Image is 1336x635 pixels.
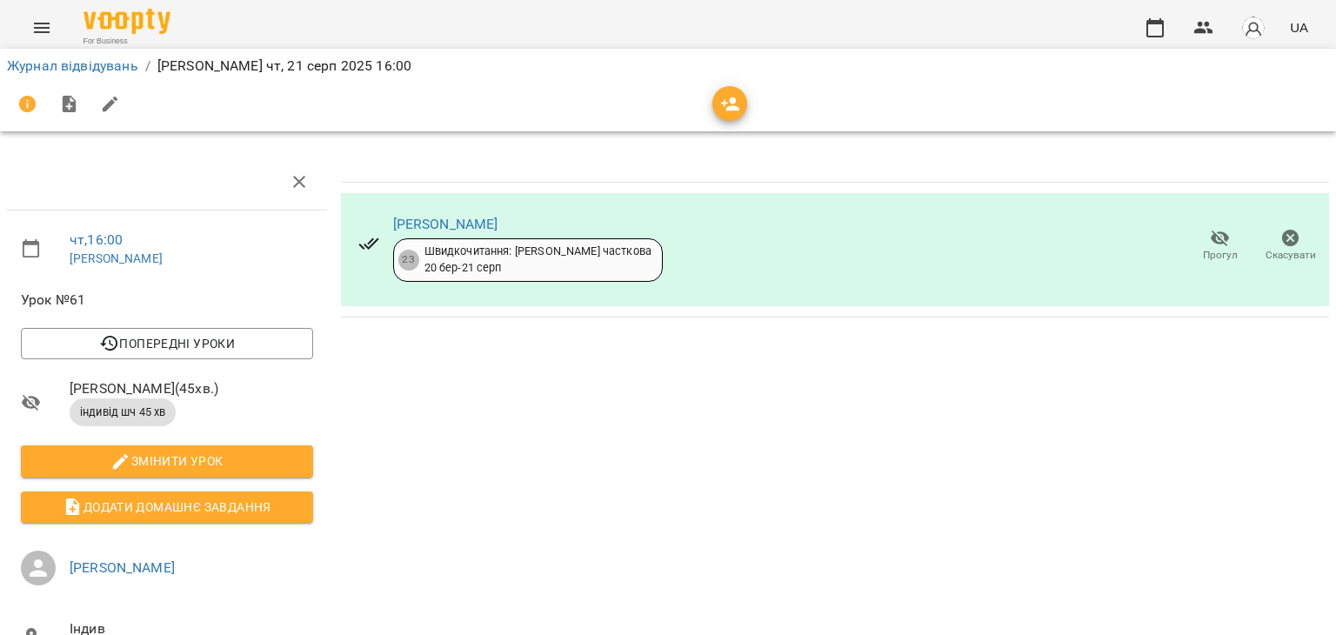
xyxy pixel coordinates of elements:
button: Додати домашнє завдання [21,491,313,523]
div: Швидкочитання: [PERSON_NAME] часткова 20 бер - 21 серп [424,244,651,276]
button: UA [1283,11,1315,43]
img: avatar_s.png [1241,16,1266,40]
img: Voopty Logo [83,9,170,34]
button: Змінити урок [21,445,313,477]
span: Додати домашнє завдання [35,497,299,518]
span: Змінити урок [35,451,299,471]
span: Урок №61 [21,290,313,311]
a: [PERSON_NAME] [70,559,175,576]
button: Скасувати [1255,222,1326,271]
li: / [145,56,150,77]
span: Попередні уроки [35,333,299,354]
button: Попередні уроки [21,328,313,359]
span: [PERSON_NAME] ( 45 хв. ) [70,378,313,399]
span: For Business [83,36,170,47]
a: [PERSON_NAME] [70,251,163,265]
div: 23 [398,250,419,271]
button: Прогул [1185,222,1255,271]
span: Прогул [1203,248,1238,263]
p: [PERSON_NAME] чт, 21 серп 2025 16:00 [157,56,411,77]
span: UA [1290,18,1308,37]
span: Скасувати [1266,248,1316,263]
span: індивід шч 45 хв [70,404,176,420]
button: Menu [21,7,63,49]
a: чт , 16:00 [70,231,123,248]
a: [PERSON_NAME] [393,216,498,232]
a: Журнал відвідувань [7,57,138,74]
nav: breadcrumb [7,56,1329,77]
